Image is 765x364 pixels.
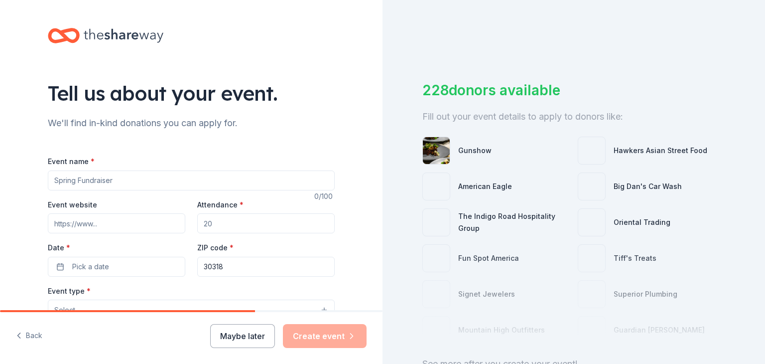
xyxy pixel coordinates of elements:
img: photo for Oriental Trading [578,209,605,236]
button: Pick a date [48,257,185,277]
label: Event website [48,200,97,210]
div: Gunshow [458,145,492,157]
span: Pick a date [72,261,109,273]
div: Fill out your event details to apply to donors like: [422,109,725,125]
img: photo for Gunshow [423,137,450,164]
img: photo for Hawkers Asian Street Food [578,137,605,164]
div: Tell us about your event. [48,79,335,107]
img: photo for The Indigo Road Hospitality Group [423,209,450,236]
label: Attendance [197,200,244,210]
input: 12345 (U.S. only) [197,257,335,277]
button: Back [16,326,42,347]
div: 228 donors available [422,80,725,101]
button: Maybe later [210,324,275,348]
div: We'll find in-kind donations you can apply for. [48,115,335,131]
div: Big Dan's Car Wash [614,181,682,192]
label: Event name [48,157,95,167]
img: photo for American Eagle [423,173,450,200]
button: Select [48,300,335,321]
img: photo for Big Dan's Car Wash [578,173,605,200]
span: Select [54,304,75,316]
label: Event type [48,286,91,296]
div: American Eagle [458,181,512,192]
div: Hawkers Asian Street Food [614,145,707,157]
div: Oriental Trading [614,216,670,228]
label: Date [48,243,185,253]
input: Spring Fundraiser [48,171,335,190]
input: https://www... [48,213,185,233]
div: 0 /100 [314,190,335,202]
div: The Indigo Road Hospitality Group [458,210,570,234]
label: ZIP code [197,243,234,253]
input: 20 [197,213,335,233]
